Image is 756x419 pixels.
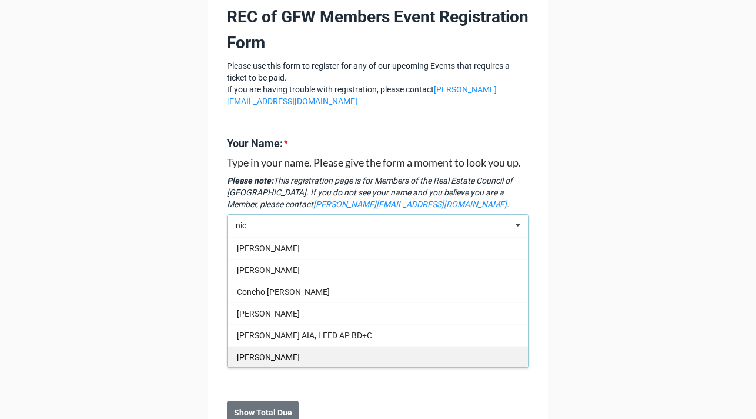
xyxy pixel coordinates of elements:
a: [PERSON_NAME][EMAIL_ADDRESS][DOMAIN_NAME] [313,199,507,209]
span: Concho [PERSON_NAME] [237,287,330,297]
h3: Type in your name. Please give the form a moment to look you up. [227,156,529,169]
label: Your Name: [227,135,283,152]
span: [PERSON_NAME] [237,244,300,253]
span: [PERSON_NAME] [237,353,300,362]
b: REC of GFW Members Event Registration Form [227,7,528,52]
strong: Please note: [227,176,273,185]
b: Show Total Due [234,407,292,419]
p: Please use this form to register for any of our upcoming Events that requires a ticket to be paid... [227,60,529,107]
span: [PERSON_NAME] AIA, LEED AP BD+C [237,331,372,340]
span: [PERSON_NAME] [237,265,300,275]
span: [PERSON_NAME] [237,309,300,318]
em: This registration page is for Members of the Real Estate Council of [GEOGRAPHIC_DATA]. If you do ... [227,176,513,209]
